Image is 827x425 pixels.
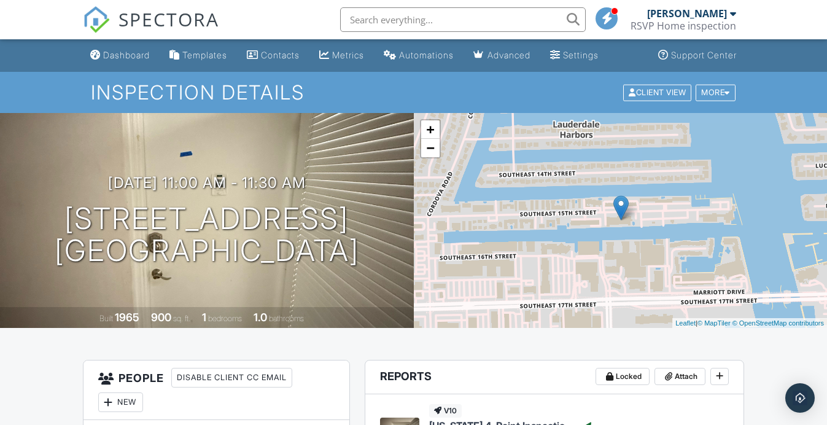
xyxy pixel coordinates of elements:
div: Contacts [261,50,300,60]
a: Dashboard [85,44,155,67]
div: Templates [182,50,227,60]
div: Client View [623,84,691,101]
h3: People [83,361,349,420]
div: Metrics [332,50,364,60]
a: Support Center [653,44,742,67]
span: bedrooms [208,314,242,323]
a: Leaflet [675,319,696,327]
a: Automations (Basic) [379,44,459,67]
h1: [STREET_ADDRESS] [GEOGRAPHIC_DATA] [55,203,359,268]
div: Open Intercom Messenger [785,383,815,413]
div: 900 [151,311,171,324]
span: sq. ft. [173,314,190,323]
h1: Inspection Details [91,82,737,103]
a: Zoom out [421,139,440,157]
a: © MapTiler [697,319,731,327]
a: Templates [165,44,232,67]
span: SPECTORA [118,6,219,32]
a: Contacts [242,44,305,67]
div: 1965 [115,311,139,324]
div: Advanced [487,50,530,60]
div: 1.0 [254,311,267,324]
span: Built [99,314,113,323]
div: Support Center [671,50,737,60]
h3: [DATE] 11:00 am - 11:30 am [108,174,306,191]
div: Automations [399,50,454,60]
div: Disable Client CC Email [171,368,292,388]
div: Dashboard [103,50,150,60]
div: Settings [563,50,599,60]
a: Advanced [468,44,535,67]
img: The Best Home Inspection Software - Spectora [83,6,110,33]
div: | [672,318,827,329]
a: SPECTORA [83,17,219,42]
a: Zoom in [421,120,440,139]
div: New [98,392,143,412]
a: Client View [622,87,694,96]
a: Settings [545,44,604,67]
div: RSVP Home inspection [631,20,736,32]
div: 1 [202,311,206,324]
input: Search everything... [340,7,586,32]
div: [PERSON_NAME] [647,7,727,20]
a: © OpenStreetMap contributors [732,319,824,327]
div: More [696,84,736,101]
a: Metrics [314,44,369,67]
span: bathrooms [269,314,304,323]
